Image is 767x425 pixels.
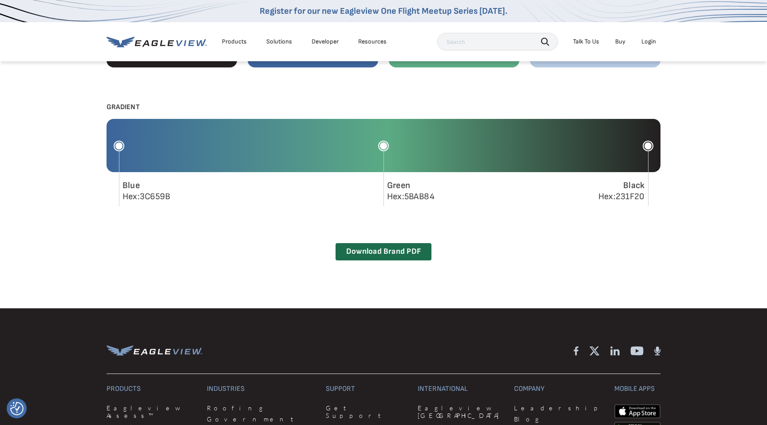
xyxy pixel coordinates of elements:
[514,404,604,412] a: Leadership
[207,385,315,394] h3: Industries
[123,180,170,202] div: Hex:3C659B
[266,38,292,46] div: Solutions
[387,180,435,202] div: Hex:5BAB84
[107,404,196,420] a: Eagleview Assess™
[387,180,410,191] span: Green
[107,385,196,394] h3: Products
[614,404,660,418] img: apple-app-store.png
[312,38,339,46] a: Developer
[358,38,387,46] div: Resources
[514,415,604,423] a: Blog
[615,38,625,46] a: Buy
[418,385,503,394] h3: International
[514,385,604,394] h3: Company
[598,180,649,207] div: Hex:231F20
[623,180,644,191] span: Black
[418,404,503,420] a: Eagleview [GEOGRAPHIC_DATA]
[437,33,558,51] input: Search
[10,402,24,415] button: Consent Preferences
[614,385,660,394] h3: Mobile Apps
[222,38,247,46] div: Products
[207,415,315,423] a: Government
[107,103,147,112] span: Gradient
[326,385,407,394] h3: Support
[10,402,24,415] img: Revisit consent button
[326,404,407,420] a: Get Support
[573,38,599,46] div: Talk To Us
[641,38,656,46] div: Login
[260,6,507,16] a: Register for our new Eagleview One Flight Meetup Series [DATE].
[336,243,431,260] a: Download Brand PDF
[207,404,315,412] a: Roofing
[123,180,140,191] span: Blue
